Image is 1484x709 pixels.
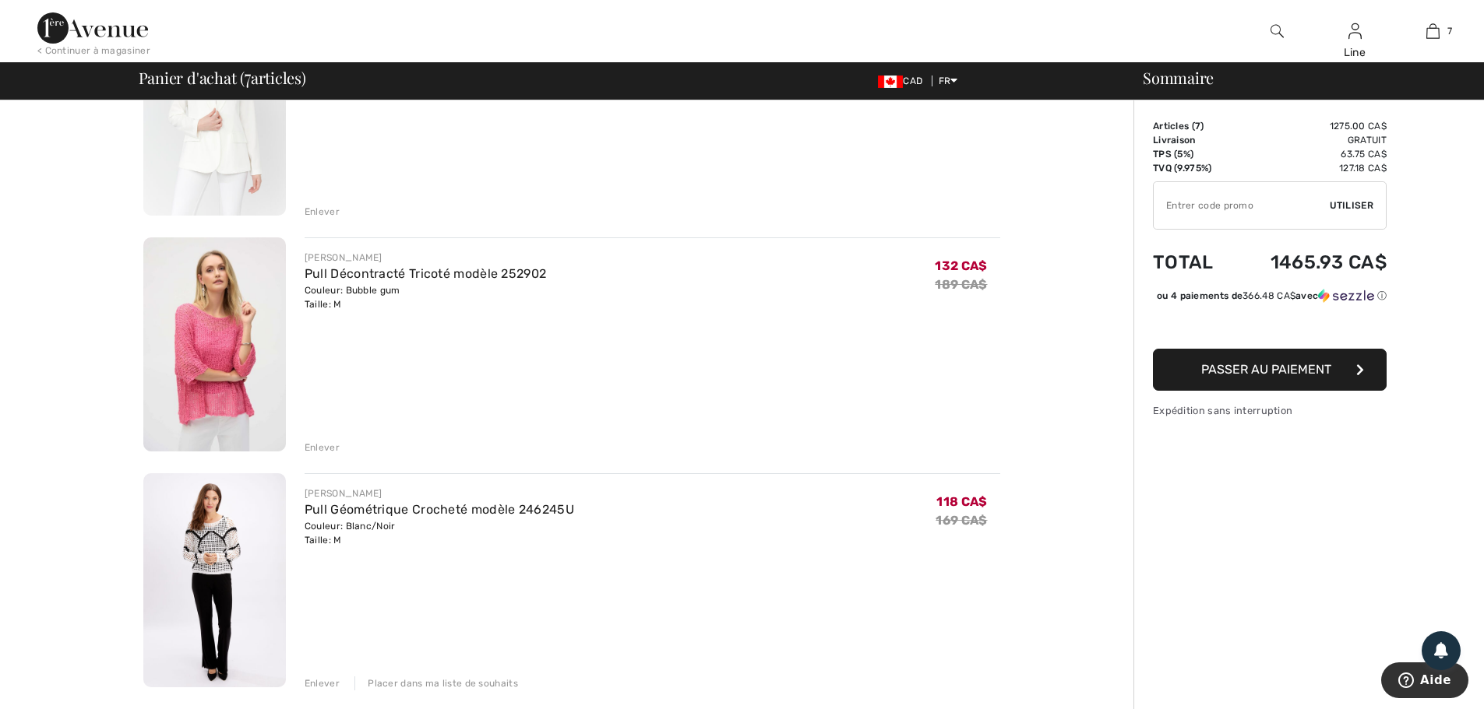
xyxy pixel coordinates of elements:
div: Sommaire [1124,70,1475,86]
td: Livraison [1153,133,1232,147]
span: 132 CA$ [935,258,987,273]
span: FR [939,75,958,86]
td: Gratuit [1232,133,1387,147]
div: Enlever [305,676,340,690]
div: Line [1317,44,1393,61]
img: Mes infos [1348,22,1362,40]
div: Placer dans ma liste de souhaits [354,676,518,690]
s: 189 CA$ [935,277,987,292]
a: 7 [1394,22,1471,40]
td: Articles ( ) [1153,119,1232,133]
img: recherche [1271,22,1284,40]
td: 127.18 CA$ [1232,161,1387,175]
span: 118 CA$ [936,494,987,509]
s: 169 CA$ [936,513,987,528]
div: [PERSON_NAME] [305,486,574,500]
div: Enlever [305,440,340,455]
input: Code promo [1154,182,1330,229]
td: 63.75 CA$ [1232,147,1387,161]
span: 7 [245,66,251,86]
a: Se connecter [1348,23,1362,38]
img: Sezzle [1318,289,1374,303]
span: Panier d'achat ( articles) [139,70,306,86]
button: Passer au paiement [1153,349,1387,391]
img: Mon panier [1426,22,1440,40]
div: Expédition sans interruption [1153,403,1387,418]
iframe: Ouvre un widget dans lequel vous pouvez trouver plus d’informations [1380,662,1468,701]
div: Couleur: Blanc/Noir Taille: M [305,519,574,547]
img: Veston avec broche fleurie modèle 251735 [143,2,286,216]
span: Passer au paiement [1201,362,1331,377]
div: ou 4 paiements de366.48 CA$avecSezzle Cliquez pour en savoir plus sur Sezzle [1153,289,1387,308]
td: 1465.93 CA$ [1232,236,1387,289]
div: Enlever [305,205,340,219]
div: Couleur: Bubble gum Taille: M [305,283,546,311]
div: [PERSON_NAME] [305,251,546,265]
td: TVQ (9.975%) [1153,161,1232,175]
img: Canadian Dollar [878,75,903,88]
a: Pull Décontracté Tricoté modèle 252902 [305,266,546,281]
img: Pull Décontracté Tricoté modèle 252902 [143,237,286,451]
td: Total [1153,236,1232,289]
span: 7 [1195,121,1200,132]
img: 1ère Avenue [37,12,148,44]
span: 7 [1447,24,1452,38]
span: CAD [878,75,929,86]
iframe: PayPal-paypal [1153,308,1387,343]
td: 1275.00 CA$ [1232,119,1387,133]
div: < Continuer à magasiner [37,44,150,58]
div: ou 4 paiements de avec [1157,289,1387,303]
td: TPS (5%) [1153,147,1232,161]
a: Pull Géométrique Crocheté modèle 246245U [305,502,574,517]
span: Utiliser [1330,198,1373,212]
span: 366.48 CA$ [1243,290,1295,301]
img: Pull Géométrique Crocheté modèle 246245U [143,473,286,687]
